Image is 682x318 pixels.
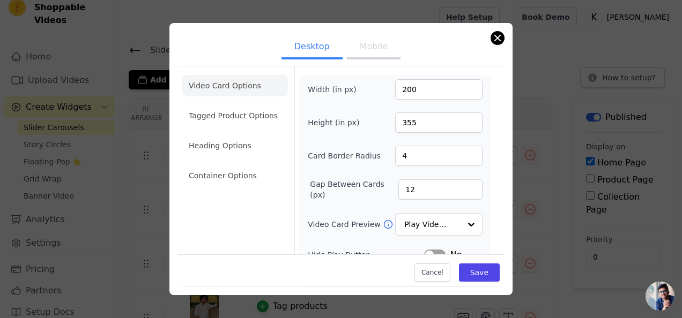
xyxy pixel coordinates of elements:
[308,117,366,128] label: Height (in px)
[182,75,288,96] li: Video Card Options
[281,36,343,59] button: Desktop
[308,150,381,161] label: Card Border Radius
[491,32,504,44] button: Close modal
[182,105,288,126] li: Tagged Product Options
[459,264,500,282] button: Save
[182,165,288,186] li: Container Options
[646,282,674,311] div: Open chat
[310,179,398,200] label: Gap Between Cards (px)
[308,249,424,260] label: Hide Play Button
[182,135,288,156] li: Heading Options
[347,36,401,59] button: Mobile
[308,219,382,230] label: Video Card Preview
[414,264,450,282] button: Cancel
[450,248,462,261] span: No
[308,84,366,95] label: Width (in px)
